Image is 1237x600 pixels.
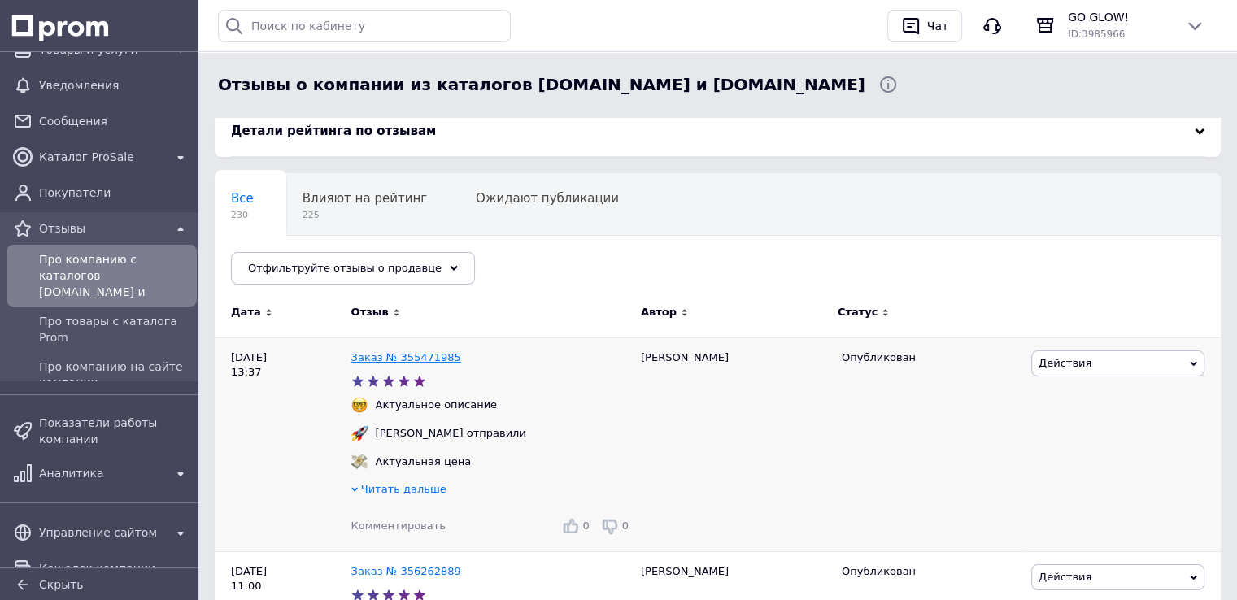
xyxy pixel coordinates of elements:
span: 0 [622,520,629,532]
div: Читать дальше [351,482,633,501]
span: Комментировать [351,520,446,532]
span: 230 [231,209,254,221]
span: Про компанию на сайте компании [39,359,190,391]
span: Ожидают публикации [476,191,619,206]
div: [PERSON_NAME] [633,337,834,551]
a: Заказ № 356262889 [351,565,461,577]
div: Чат [924,14,952,38]
div: Детали рейтинга по отзывам [231,123,1204,140]
span: 0 [582,520,589,532]
span: Отзывы [39,220,164,237]
span: Автор [641,305,677,320]
span: Детали рейтинга по отзывам [231,124,436,138]
button: Чат [887,10,962,42]
img: :money_with_wings: [351,454,368,470]
span: 225 [303,209,427,221]
span: Каталог ProSale [39,149,164,165]
img: :nerd_face: [351,397,368,413]
div: Актуальное описание [372,398,502,412]
span: Статус [838,305,878,320]
div: Опубликован [842,350,1019,365]
div: Актуальная цена [372,454,476,469]
span: Аналитика [39,465,164,481]
img: :rocket: [351,425,368,441]
div: [PERSON_NAME] отправили [372,426,530,441]
span: Действия [1039,571,1091,583]
div: Опубликован [842,564,1019,579]
div: Опубликованы без комментария [215,236,440,298]
span: Сообщения [39,113,190,129]
span: Отфильтруйте отзывы о продавце [248,262,442,274]
span: Про товары с каталога Prom [39,313,190,346]
span: Покупатели [39,185,190,201]
span: Скрыть [39,578,84,591]
span: Читать дальше [361,483,446,495]
span: Действия [1039,357,1091,369]
span: Про компанию с каталогов [DOMAIN_NAME] и [DOMAIN_NAME] [39,251,190,300]
span: Отзыв [351,305,389,320]
span: Уведомления [39,77,164,93]
span: Дата [231,305,261,320]
div: Комментировать [351,519,446,533]
input: Поиск по кабинету [218,10,511,42]
span: Кошелек компании [39,560,164,576]
span: Управление сайтом [39,524,164,541]
span: Показатели работы компании [39,415,190,447]
div: [DATE] 13:37 [215,337,351,551]
span: Отзывы о компании из каталогов Prom.ua и Bigl.ua [218,73,865,97]
a: Заказ № 355471985 [351,351,461,363]
span: Влияют на рейтинг [303,191,427,206]
span: Опубликованы без комме... [231,253,407,267]
span: ID: 3985966 [1068,28,1125,40]
span: Все [231,191,254,206]
span: GO GLOW! [1068,9,1172,25]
